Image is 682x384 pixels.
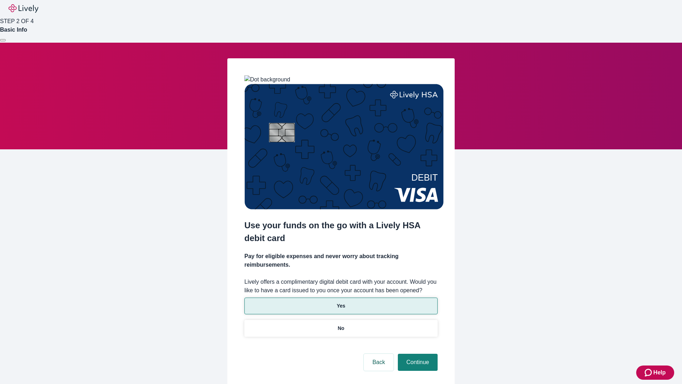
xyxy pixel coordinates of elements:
[653,368,666,377] span: Help
[337,302,345,310] p: Yes
[244,219,438,245] h2: Use your funds on the go with a Lively HSA debit card
[244,298,438,314] button: Yes
[244,278,438,295] label: Lively offers a complimentary digital debit card with your account. Would you like to have a card...
[338,325,345,332] p: No
[244,320,438,337] button: No
[244,252,438,269] h4: Pay for eligible expenses and never worry about tracking reimbursements.
[645,368,653,377] svg: Zendesk support icon
[244,75,290,84] img: Dot background
[244,84,444,209] img: Debit card
[364,354,394,371] button: Back
[636,366,674,380] button: Zendesk support iconHelp
[9,4,38,13] img: Lively
[398,354,438,371] button: Continue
